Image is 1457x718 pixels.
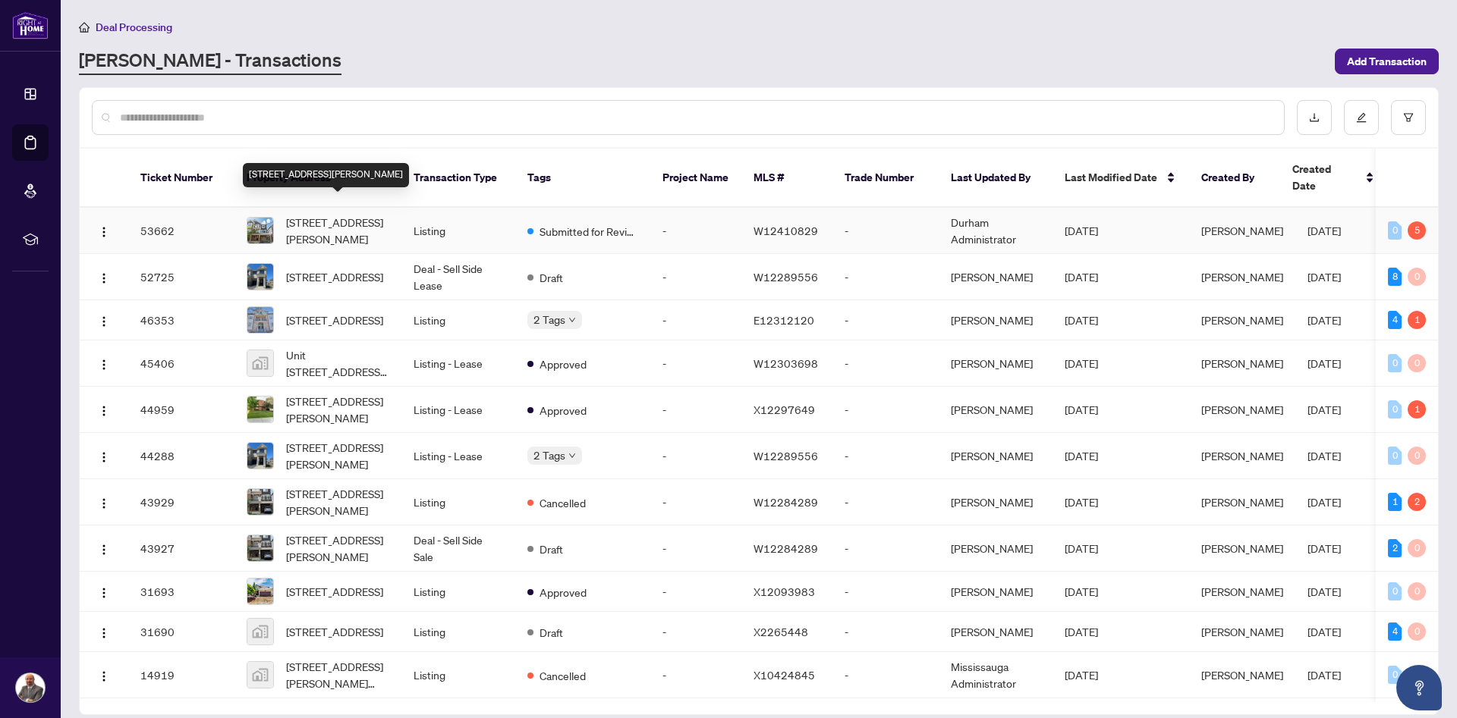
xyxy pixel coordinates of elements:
span: Cancelled [540,494,586,511]
span: [DATE] [1308,541,1341,555]
span: edit [1356,112,1367,123]
th: Property Address [234,149,401,208]
span: W12284289 [754,495,818,509]
th: Project Name [650,149,741,208]
span: [DATE] [1308,495,1341,509]
td: - [832,300,939,340]
td: Deal - Sell Side Lease [401,254,515,300]
div: 2 [1388,539,1402,557]
div: 1 [1408,311,1426,329]
div: 0 [1388,447,1402,465]
button: Logo [92,308,116,332]
td: [PERSON_NAME] [939,254,1053,300]
span: 2 Tags [533,311,565,328]
button: edit [1344,100,1379,135]
span: [DATE] [1065,625,1098,638]
img: thumbnail-img [247,264,273,290]
span: home [79,22,90,33]
td: - [650,208,741,254]
td: Listing [401,479,515,525]
div: 0 [1408,268,1426,286]
td: Listing [401,612,515,652]
img: thumbnail-img [247,619,273,644]
button: filter [1391,100,1426,135]
td: - [650,254,741,300]
button: Add Transaction [1335,49,1439,74]
td: 44959 [128,387,234,433]
span: [STREET_ADDRESS][PERSON_NAME] [286,531,389,565]
td: - [650,525,741,572]
td: [PERSON_NAME] [939,572,1053,612]
span: [DATE] [1065,270,1098,284]
span: [DATE] [1308,585,1341,598]
img: thumbnail-img [247,662,273,688]
div: [STREET_ADDRESS][PERSON_NAME] [243,163,409,187]
span: [PERSON_NAME] [1201,585,1283,598]
span: Cancelled [540,667,586,684]
span: W12289556 [754,270,818,284]
span: [DATE] [1065,495,1098,509]
span: [DATE] [1308,270,1341,284]
div: 0 [1408,447,1426,465]
th: Transaction Type [401,149,515,208]
span: [STREET_ADDRESS][PERSON_NAME] [286,214,389,247]
td: - [650,612,741,652]
td: 43927 [128,525,234,572]
td: - [650,479,741,525]
div: 0 [1388,666,1402,684]
div: 0 [1388,221,1402,240]
button: Logo [92,619,116,644]
span: [DATE] [1308,449,1341,462]
span: X10424845 [754,668,815,682]
div: 0 [1408,582,1426,600]
td: 44288 [128,433,234,479]
button: Open asap [1396,665,1442,710]
button: Logo [92,218,116,243]
td: Mississauga Administrator [939,652,1053,698]
span: [DATE] [1308,403,1341,416]
span: Draft [540,269,563,286]
span: [DATE] [1308,224,1341,237]
img: Logo [98,451,110,463]
td: Durham Administrator [939,208,1053,254]
span: download [1309,112,1320,123]
td: Listing [401,208,515,254]
span: [DATE] [1065,541,1098,555]
span: [DATE] [1308,668,1341,682]
th: Created Date [1280,149,1386,208]
span: Add Transaction [1347,49,1427,74]
img: thumbnail-img [247,218,273,243]
button: Logo [92,579,116,604]
div: 8 [1388,268,1402,286]
span: [STREET_ADDRESS] [286,312,383,328]
span: [DATE] [1308,625,1341,638]
span: W12284289 [754,541,818,555]
span: [PERSON_NAME] [1201,449,1283,462]
span: [STREET_ADDRESS][PERSON_NAME] [286,393,389,426]
img: thumbnail-img [247,578,273,604]
span: [PERSON_NAME] [1201,313,1283,327]
button: Logo [92,397,116,422]
span: [PERSON_NAME] [1201,224,1283,237]
div: 2 [1408,493,1426,511]
img: Logo [98,272,110,284]
th: Tags [515,149,650,208]
a: [PERSON_NAME] - Transactions [79,48,341,75]
img: Logo [98,627,110,639]
td: [PERSON_NAME] [939,612,1053,652]
td: 31690 [128,612,234,652]
span: [DATE] [1065,313,1098,327]
span: Last Modified Date [1065,169,1157,186]
span: [DATE] [1065,449,1098,462]
div: 0 [1388,582,1402,600]
td: 45406 [128,340,234,387]
td: Listing [401,300,515,340]
th: Last Modified Date [1053,149,1189,208]
td: - [650,340,741,387]
td: - [650,572,741,612]
img: Profile Icon [16,673,45,702]
img: Logo [98,497,110,509]
div: 1 [1408,400,1426,419]
button: Logo [92,490,116,514]
td: [PERSON_NAME] [939,387,1053,433]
